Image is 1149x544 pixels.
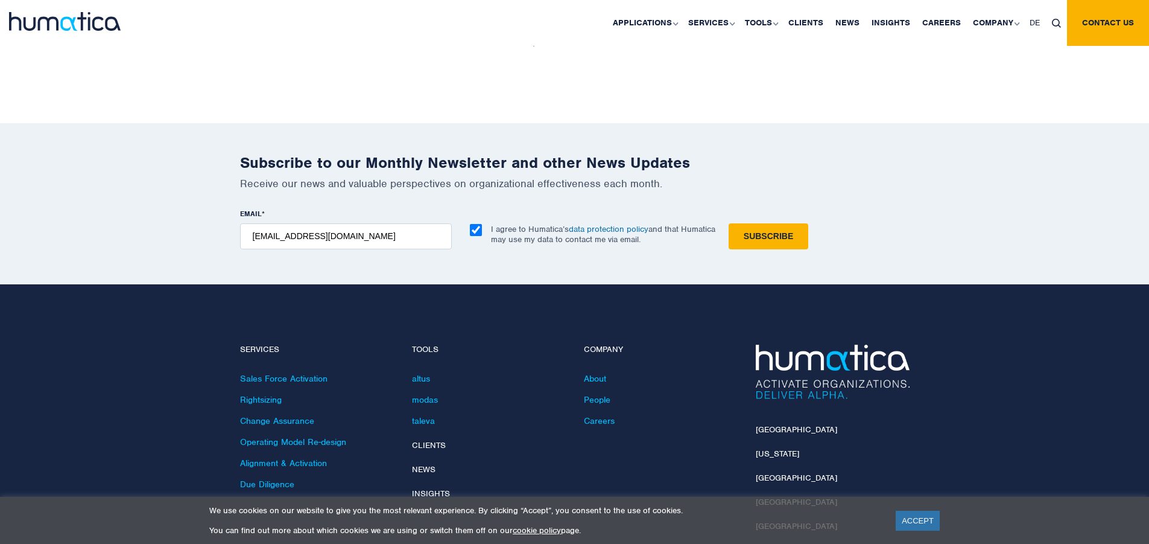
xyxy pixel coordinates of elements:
[1030,18,1040,28] span: DE
[9,12,121,31] img: logo
[412,440,446,450] a: Clients
[729,223,808,249] input: Subscribe
[584,373,606,384] a: About
[412,373,430,384] a: altus
[240,479,294,490] a: Due Diligence
[584,415,615,426] a: Careers
[240,458,327,469] a: Alignment & Activation
[1052,19,1061,28] img: search_icon
[756,449,799,459] a: [US_STATE]
[470,224,482,236] input: I agree to Humatica’sdata protection policyand that Humatica may use my data to contact me via em...
[412,345,566,355] h4: Tools
[240,345,394,355] h4: Services
[756,345,910,399] img: Humatica
[756,473,837,483] a: [GEOGRAPHIC_DATA]
[240,153,910,172] h2: Subscribe to our Monthly Newsletter and other News Updates
[412,464,435,475] a: News
[412,394,438,405] a: modas
[584,394,610,405] a: People
[569,224,648,234] a: data protection policy
[896,511,940,531] a: ACCEPT
[240,177,910,190] p: Receive our news and valuable perspectives on organizational effectiveness each month.
[240,415,314,426] a: Change Assurance
[209,505,881,516] p: We use cookies on our website to give you the most relevant experience. By clicking “Accept”, you...
[240,373,328,384] a: Sales Force Activation
[240,437,346,447] a: Operating Model Re-design
[240,394,282,405] a: Rightsizing
[491,224,715,245] p: I agree to Humatica’s and that Humatica may use my data to contact me via email.
[412,488,450,499] a: Insights
[412,415,435,426] a: taleva
[584,345,738,355] h4: Company
[209,525,881,536] p: You can find out more about which cookies we are using or switch them off on our page.
[513,525,561,536] a: cookie policy
[240,209,262,219] span: EMAIL
[756,424,837,435] a: [GEOGRAPHIC_DATA]
[240,223,452,249] input: name@company.com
